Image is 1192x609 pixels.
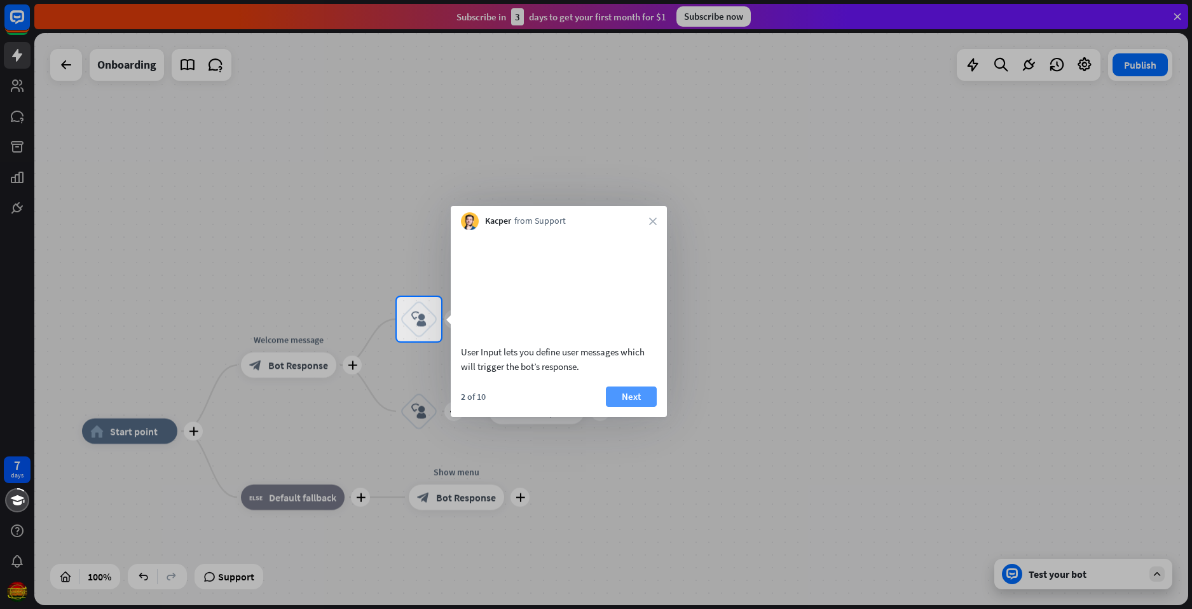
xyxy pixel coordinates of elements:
[514,215,566,228] span: from Support
[461,391,486,402] div: 2 of 10
[649,217,657,225] i: close
[485,215,511,228] span: Kacper
[606,387,657,407] button: Next
[461,345,657,374] div: User Input lets you define user messages which will trigger the bot’s response.
[10,5,48,43] button: Open LiveChat chat widget
[411,311,427,327] i: block_user_input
